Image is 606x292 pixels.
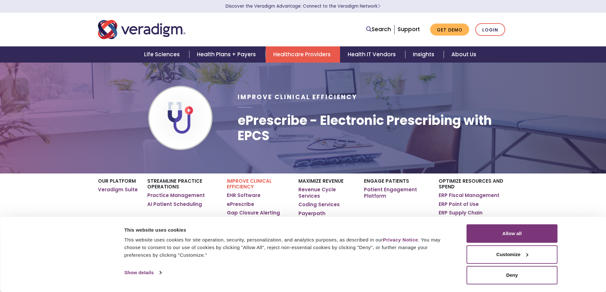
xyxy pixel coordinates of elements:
a: Login [475,23,505,36]
a: Insights [405,46,444,63]
a: Health Plans + Payers [189,46,265,63]
span: Learn More [378,3,380,9]
button: Customize [467,245,558,264]
a: EHR Software [227,192,261,199]
a: Gap Closure Alerting [227,210,280,216]
a: ERP Supply Chain [439,210,483,216]
a: Veradigm Suite [98,187,138,193]
button: Allow all [467,224,558,243]
a: Patient Engagement Platform [364,187,429,199]
a: Healthcare Providers [266,46,340,63]
a: Search [366,25,391,34]
a: ERP Point of Use [439,201,479,207]
h1: ePrescribe - Electronic Prescribing with EPCS [238,113,508,143]
a: Get Demo [430,24,469,36]
a: Life Sciences [136,46,189,63]
a: Support [398,25,420,33]
a: Privacy Notice [383,237,418,242]
a: Payerpath Clearinghouse [298,210,354,223]
a: AI Patient Scheduling [147,201,202,207]
a: ERP Fiscal Management [439,192,499,199]
a: Show details [124,268,161,277]
div: This website uses cookies [124,226,452,234]
a: Practice Management [147,192,205,199]
a: About Us [444,46,484,63]
div: This website uses cookies for site operation, security, personalization, and analytics purposes, ... [124,236,452,259]
span: Improve Clinical Efficiency [238,93,357,101]
a: ePrescribe [227,201,254,207]
a: Revenue Cycle Services [298,187,354,199]
a: Coding Services [298,201,340,208]
a: Discover the Veradigm Advantage: Connect to the Veradigm NetworkLearn More [226,3,380,9]
a: Health IT Vendors [340,46,405,63]
button: Deny [467,266,558,284]
img: Veradigm logo [98,19,185,40]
